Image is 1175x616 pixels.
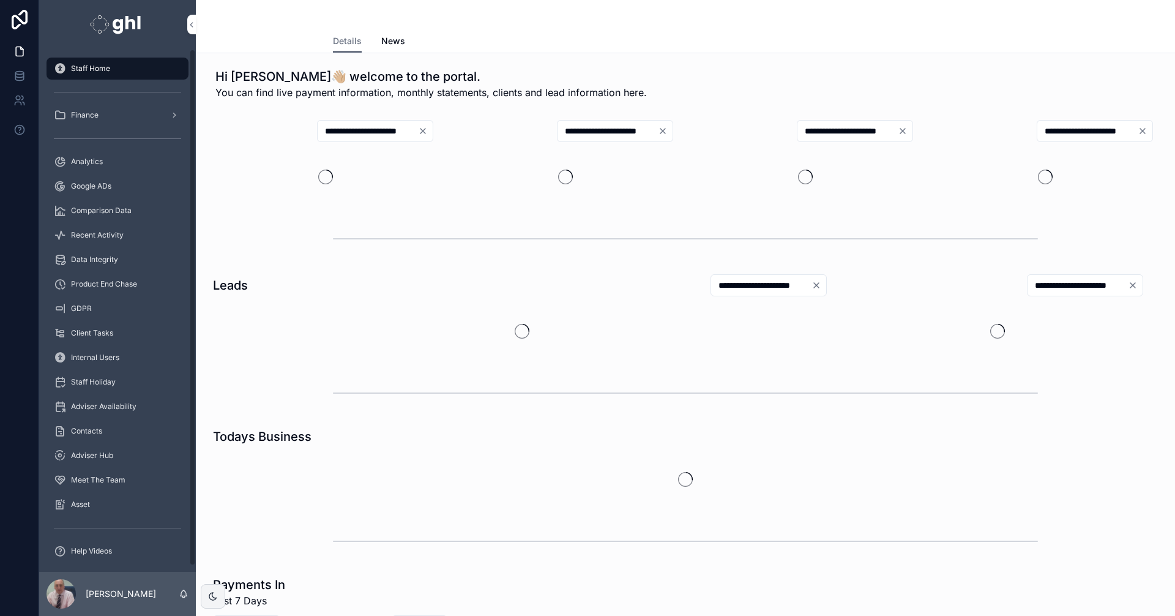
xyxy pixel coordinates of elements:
span: Comparison Data [71,206,132,216]
span: Staff Holiday [71,377,116,387]
a: Recent Activity [47,224,188,246]
a: Contacts [47,420,188,442]
a: Client Tasks [47,322,188,344]
h1: Payments In [213,576,285,593]
button: Clear [898,126,912,136]
span: Contacts [71,426,102,436]
p: [PERSON_NAME] [86,588,156,600]
button: Clear [418,126,433,136]
span: Client Tasks [71,328,113,338]
span: Recent Activity [71,230,124,240]
span: Google ADs [71,181,111,191]
span: GDPR [71,304,92,314]
button: Clear [1138,126,1152,136]
a: Asset [47,494,188,516]
span: Help Videos [71,546,112,556]
a: Google ADs [47,175,188,197]
h1: Leads [213,277,248,294]
a: Internal Users [47,347,188,369]
span: Data Integrity [71,255,118,265]
h1: Todays Business [213,428,311,445]
div: scrollable content [39,49,196,572]
a: News [381,30,405,54]
span: News [381,35,405,47]
span: Staff Home [71,64,110,73]
a: Adviser Hub [47,445,188,467]
span: Meet The Team [71,475,125,485]
span: Asset [71,500,90,509]
img: App logo [90,15,144,34]
span: You can find live payment information, monthly statements, clients and lead information here. [215,85,647,100]
a: Product End Chase [47,273,188,295]
a: Help Videos [47,540,188,562]
a: Staff Home [47,58,188,80]
a: Staff Holiday [47,371,188,393]
a: Finance [47,104,188,126]
a: Analytics [47,151,188,173]
span: Product End Chase [71,279,137,289]
a: Adviser Availability [47,396,188,418]
span: Analytics [71,157,103,167]
button: Clear [658,126,673,136]
span: Adviser Availability [71,402,136,411]
a: Data Integrity [47,249,188,271]
a: Meet The Team [47,469,188,491]
span: Last 7 Days [213,593,285,608]
button: Clear [811,280,826,290]
a: Details [333,30,362,53]
span: Internal Users [71,353,119,362]
a: Comparison Data [47,200,188,222]
button: Clear [1128,280,1143,290]
h1: Hi [PERSON_NAME]👋🏼 welcome to the portal. [215,68,647,85]
span: Adviser Hub [71,451,113,460]
a: GDPR [47,298,188,320]
span: Finance [71,110,99,120]
span: Details [333,35,362,47]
